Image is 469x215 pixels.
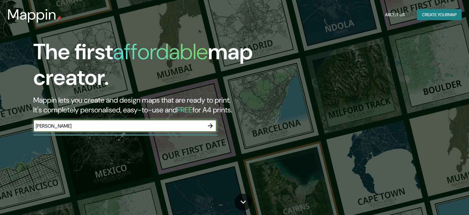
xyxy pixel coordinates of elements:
input: Choose your favourite place [33,122,204,129]
iframe: Help widget launcher [415,191,462,208]
h2: Mappin lets you create and design maps that are ready to print. It's completely personalised, eas... [33,95,268,115]
h1: The first map creator. [33,39,268,95]
button: About Us [383,9,407,20]
h5: FREE [177,105,192,115]
h1: affordable [113,38,208,66]
img: mappin-pin [56,16,61,21]
button: Create yourmap [417,9,462,20]
h3: Mappin [7,6,56,23]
